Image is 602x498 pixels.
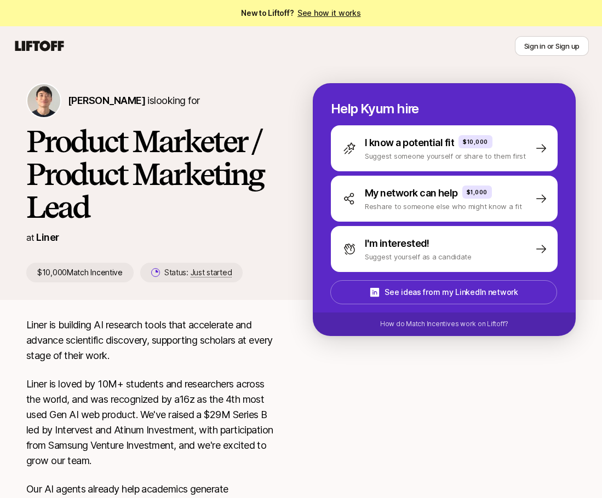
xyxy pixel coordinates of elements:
[26,317,278,363] p: Liner is building AI research tools that accelerate and advance scientific discovery, supporting ...
[68,93,199,108] p: is looking for
[331,101,558,117] p: Help Kyum hire
[467,188,488,196] p: $1,000
[463,137,488,146] p: $10,000
[365,135,454,150] p: I know a potential fit
[27,84,60,117] img: Kyum Kim
[26,263,134,282] p: $10,000 Match Incentive
[26,377,278,468] p: Liner is loved by 10M+ students and researchers across the world, and was recognized by a16z as t...
[36,231,59,243] a: Liner
[365,186,458,201] p: My network can help
[191,268,232,277] span: Just started
[365,251,472,262] p: Suggest yourself as a candidate
[385,286,518,299] p: See ideas from my LinkedIn network
[365,236,429,251] p: I'm interested!
[26,230,34,245] p: at
[330,280,557,304] button: See ideas from my LinkedIn network
[241,7,360,20] span: New to Liftoff?
[365,150,526,161] p: Suggest someone yourself or share to them first
[515,36,589,56] button: Sign in or Sign up
[380,319,508,329] p: How do Match Incentives work on Liftoff?
[164,266,232,279] p: Status:
[26,125,278,223] h1: Product Marketer / Product Marketing Lead
[68,95,145,106] span: [PERSON_NAME]
[365,201,522,212] p: Reshare to someone else who might know a fit
[297,8,361,18] a: See how it works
